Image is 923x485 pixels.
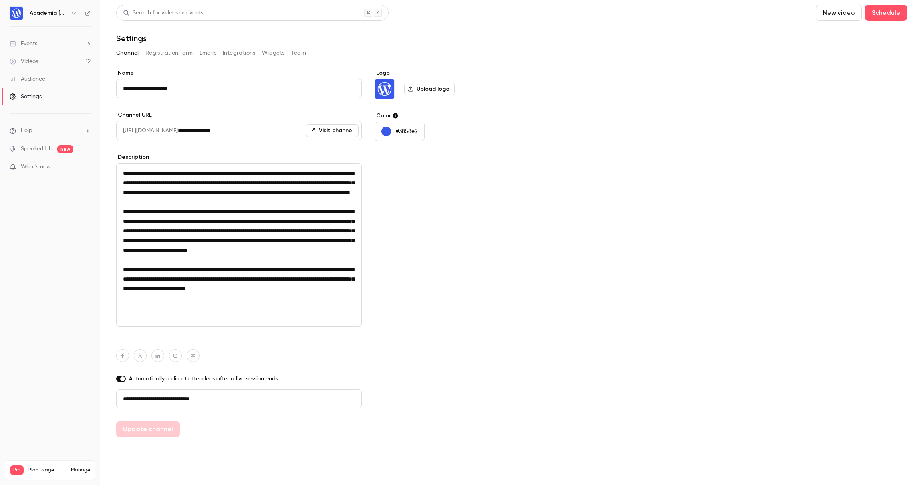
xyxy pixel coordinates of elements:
[116,375,362,383] label: Automatically redirect attendees after a live session ends
[816,5,862,21] button: New video
[116,34,147,43] h1: Settings
[81,164,91,171] iframe: Noticeable Trigger
[262,46,285,59] button: Widgets
[71,467,90,473] a: Manage
[123,9,203,17] div: Search for videos or events
[375,79,394,99] img: Academia WordPress.com
[21,163,51,171] span: What's new
[375,69,498,99] section: Logo
[21,127,32,135] span: Help
[116,46,139,59] button: Channel
[116,153,362,161] label: Description
[28,467,66,473] span: Plan usage
[375,122,425,141] button: #3858e9
[396,127,418,135] p: #3858e9
[10,75,45,83] div: Audience
[21,145,52,153] a: SpeakerHub
[404,83,455,95] label: Upload logo
[116,111,362,119] label: Channel URL
[291,46,306,59] button: Team
[200,46,216,59] button: Emails
[10,127,91,135] li: help-dropdown-opener
[865,5,907,21] button: Schedule
[10,7,23,20] img: Academia WordPress.com
[375,112,498,120] label: Color
[375,69,498,77] label: Logo
[116,69,362,77] label: Name
[30,9,67,17] h6: Academia [DOMAIN_NAME]
[10,40,37,48] div: Events
[57,145,73,153] span: new
[223,46,256,59] button: Integrations
[145,46,193,59] button: Registration form
[10,57,38,65] div: Videos
[306,124,359,137] a: Visit channel
[10,465,24,475] span: Pro
[116,121,178,140] span: [URL][DOMAIN_NAME]
[10,93,42,101] div: Settings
